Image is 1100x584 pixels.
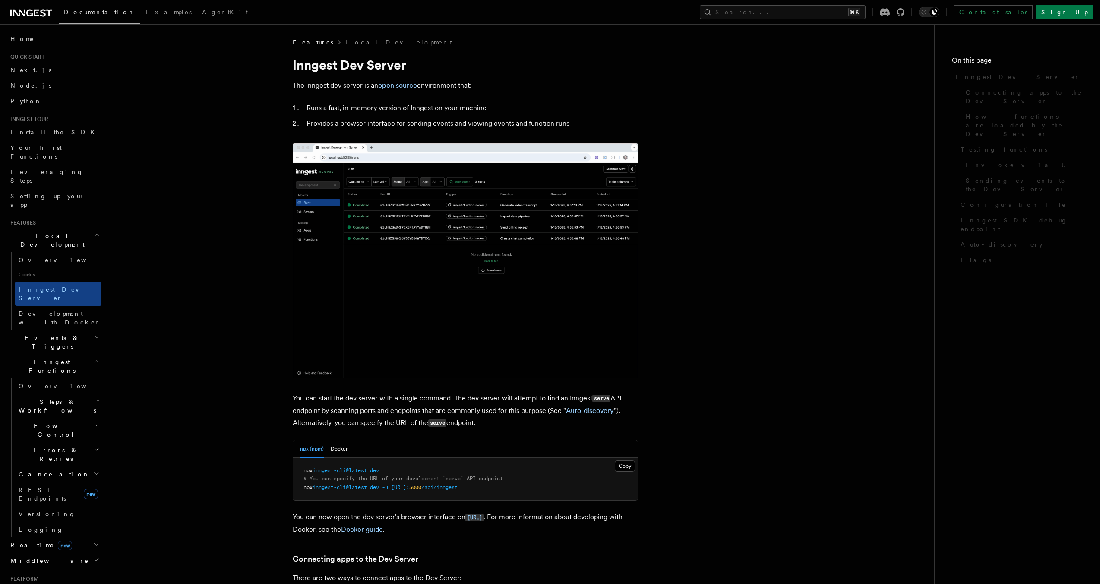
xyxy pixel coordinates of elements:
span: Inngest SDK debug endpoint [961,216,1083,233]
span: Invoke via UI [966,161,1081,169]
button: Errors & Retries [15,442,101,467]
a: Inngest SDK debug endpoint [957,213,1083,237]
p: You can start the dev server with a single command. The dev server will attempt to find an Innges... [293,392,638,429]
a: Overview [15,378,101,394]
span: Platform [7,575,39,582]
button: Events & Triggers [7,330,101,354]
p: The Inngest dev server is an environment that: [293,79,638,92]
button: Steps & Workflows [15,394,101,418]
a: Flags [957,252,1083,268]
span: Overview [19,257,107,263]
span: -u [382,484,388,490]
a: Development with Docker [15,306,101,330]
a: Connecting apps to the Dev Server [962,85,1083,109]
a: Testing functions [957,142,1083,157]
a: Configuration file [957,197,1083,213]
a: Node.js [7,78,101,93]
a: Sign Up [1036,5,1093,19]
span: Flags [961,256,991,264]
button: Flow Control [15,418,101,442]
div: Inngest Functions [7,378,101,537]
span: npx [303,467,313,473]
span: Install the SDK [10,129,100,136]
span: Steps & Workflows [15,397,96,415]
a: REST Endpointsnew [15,482,101,506]
a: Home [7,31,101,47]
a: Leveraging Steps [7,164,101,188]
span: Testing functions [961,145,1047,154]
a: Sending events to the Dev Server [962,173,1083,197]
a: Your first Functions [7,140,101,164]
span: dev [370,467,379,473]
span: Errors & Retries [15,446,94,463]
span: new [58,541,72,550]
span: Home [10,35,35,43]
span: Features [7,219,36,226]
button: Realtimenew [7,537,101,553]
a: open source [378,81,417,89]
span: Connecting apps to the Dev Server [966,88,1083,105]
button: Middleware [7,553,101,568]
span: Inngest tour [7,116,48,123]
h1: Inngest Dev Server [293,57,638,73]
img: Dev Server Demo [293,143,638,378]
span: Leveraging Steps [10,168,83,184]
a: Invoke via UI [962,157,1083,173]
span: npx [303,484,313,490]
span: Development with Docker [19,310,100,326]
a: Examples [140,3,197,23]
span: Logging [19,526,63,533]
span: [URL]: [391,484,409,490]
code: serve [428,419,446,427]
div: Local Development [7,252,101,330]
span: Realtime [7,541,72,549]
a: Auto-discovery [566,406,614,415]
span: inngest-cli@latest [313,484,367,490]
span: Next.js [10,67,51,73]
a: AgentKit [197,3,253,23]
a: Documentation [59,3,140,24]
span: Python [10,98,42,105]
span: Middleware [7,556,89,565]
span: Cancellation [15,470,90,479]
span: Quick start [7,54,44,60]
a: Logging [15,522,101,537]
a: Setting up your app [7,188,101,213]
p: There are two ways to connect apps to the Dev Server: [293,572,638,584]
span: REST Endpoints [19,486,66,502]
span: Overview [19,383,107,390]
a: Connecting apps to the Dev Server [293,553,418,565]
span: Events & Triggers [7,333,94,351]
a: [URL] [465,513,484,521]
code: serve [592,395,610,402]
span: AgentKit [202,9,248,16]
a: Overview [15,252,101,268]
a: Local Development [345,38,452,47]
span: /api/inngest [421,484,458,490]
span: Flow Control [15,422,94,439]
span: Your first Functions [10,144,62,160]
button: Search...⌘K [700,5,866,19]
p: You can now open the dev server's browser interface on . For more information about developing wi... [293,511,638,536]
a: Python [7,93,101,109]
a: Contact sales [954,5,1033,19]
a: Install the SDK [7,124,101,140]
button: Cancellation [15,467,101,482]
span: Configuration file [961,200,1066,209]
span: Inngest Dev Server [955,73,1080,81]
span: Versioning [19,511,76,517]
li: Runs a fast, in-memory version of Inngest on your machine [304,102,638,114]
a: Inngest Dev Server [15,282,101,306]
span: new [84,489,98,499]
a: Docker guide [341,525,383,533]
button: Copy [615,460,635,472]
h4: On this page [952,55,1083,69]
span: Local Development [7,232,94,249]
a: Inngest Dev Server [952,69,1083,85]
span: dev [370,484,379,490]
code: [URL] [465,514,484,521]
button: Inngest Functions [7,354,101,378]
span: How functions are loaded by the Dev Server [966,112,1083,138]
span: Sending events to the Dev Server [966,176,1083,194]
span: 3000 [409,484,421,490]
